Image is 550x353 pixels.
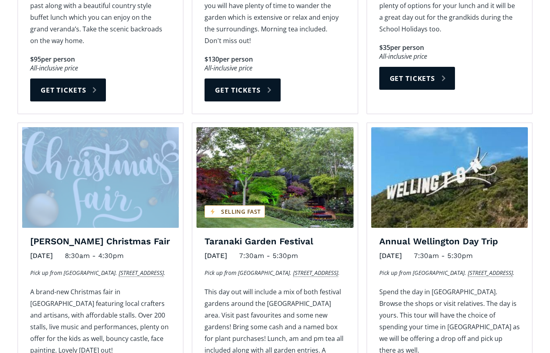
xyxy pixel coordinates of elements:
p: Pick up from [GEOGRAPHIC_DATA]. . [30,268,171,278]
div: per person [390,43,424,52]
h4: [PERSON_NAME] Christmas Fair [30,236,171,248]
div: All-inclusive price [30,64,171,72]
h4: Annual Wellington Day Trip [379,236,520,248]
a: Get tickets [30,78,106,101]
div: $35 [379,43,390,52]
div: All-inclusive price [205,64,345,72]
div: 8:30am - 4:30pm [65,250,124,262]
div: $130 [205,55,219,64]
div: $95 [30,55,41,64]
div: 7:30am - 5:30pm [239,250,298,262]
a: Get tickets [379,67,455,90]
div: [DATE] [30,250,53,262]
div: All-inclusive price [379,52,520,61]
p: Pick up from [GEOGRAPHIC_DATA]. . [205,268,345,278]
div: 7:30am - 5:30pm [414,250,473,262]
div: per person [219,55,253,64]
p: Pick up from [GEOGRAPHIC_DATA]. . [379,268,520,278]
h4: Taranaki Garden Festival [205,236,345,248]
div: [DATE] [379,250,402,262]
div: per person [41,55,75,64]
div: Selling fast [205,205,265,218]
div: [DATE] [205,250,227,262]
a: Get tickets [205,78,280,101]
